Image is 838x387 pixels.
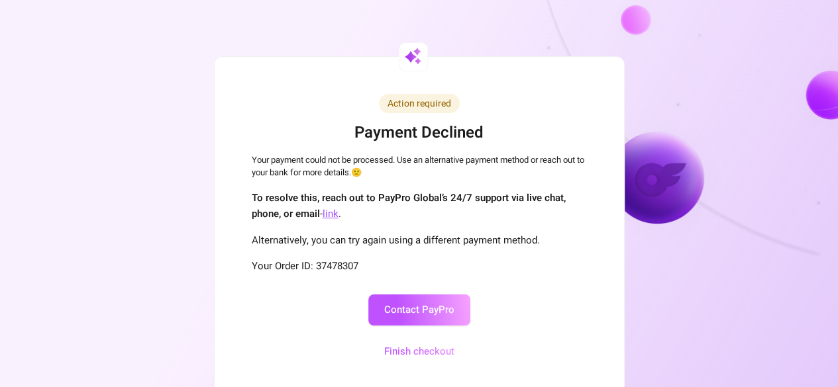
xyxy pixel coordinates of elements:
[252,259,587,274] div: Your Order ID: 37478307
[379,94,460,113] div: Action required
[252,153,587,179] div: Your payment could not be processed. Use an alternative payment method or reach out to your bank ...
[351,166,362,179] span: 🙁
[323,206,339,221] a: link
[252,191,566,221] strong: To resolve this, reach out to PayPro Global’s 24/7 support via live chat, phone, or email
[252,190,587,222] p: - .
[252,124,587,143] h1: Payment Declined
[368,294,470,325] a: Contact PayPro
[368,336,470,367] button: Finish checkout
[252,232,587,248] p: Alternatively, you can try again using a different payment method.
